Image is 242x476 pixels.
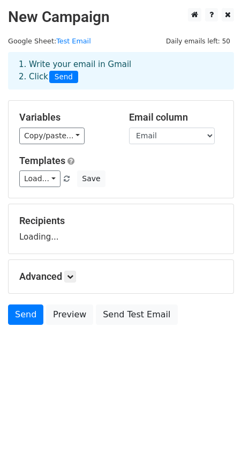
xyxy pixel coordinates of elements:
small: Google Sheet: [8,37,91,45]
a: Test Email [56,37,91,45]
a: Preview [46,304,93,325]
a: Copy/paste... [19,128,85,144]
a: Send Test Email [96,304,177,325]
a: Load... [19,170,61,187]
div: 1. Write your email in Gmail 2. Click [11,58,231,83]
h2: New Campaign [8,8,234,26]
h5: Variables [19,111,113,123]
button: Save [77,170,105,187]
span: Daily emails left: 50 [162,35,234,47]
a: Daily emails left: 50 [162,37,234,45]
div: Loading... [19,215,223,243]
h5: Recipients [19,215,223,227]
h5: Advanced [19,271,223,282]
span: Send [49,71,78,84]
h5: Email column [129,111,223,123]
a: Templates [19,155,65,166]
a: Send [8,304,43,325]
